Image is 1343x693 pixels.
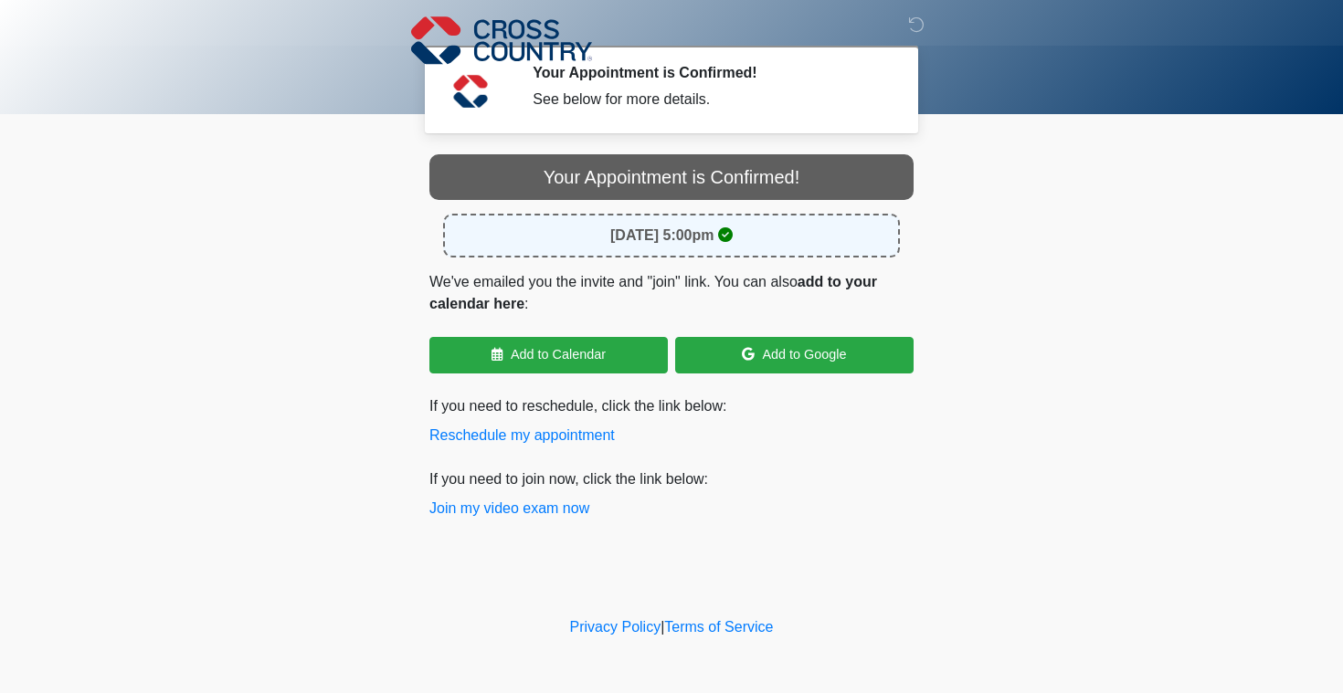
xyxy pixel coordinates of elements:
[664,619,773,635] a: Terms of Service
[661,619,664,635] a: |
[429,271,914,315] p: We've emailed you the invite and "join" link. You can also :
[429,425,615,446] button: Reschedule my appointment
[411,14,592,67] img: Cross Country Logo
[675,337,914,373] a: Add to Google
[429,498,589,520] button: Join my video exam now
[610,227,714,243] strong: [DATE] 5:00pm
[429,468,914,520] p: If you need to join now, click the link below:
[429,395,914,446] p: If you need to reschedule, click the link below:
[443,64,498,119] img: Agent Avatar
[429,337,668,373] a: Add to Calendar
[429,154,914,200] div: Your Appointment is Confirmed!
[570,619,661,635] a: Privacy Policy
[533,89,886,110] div: See below for more details.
